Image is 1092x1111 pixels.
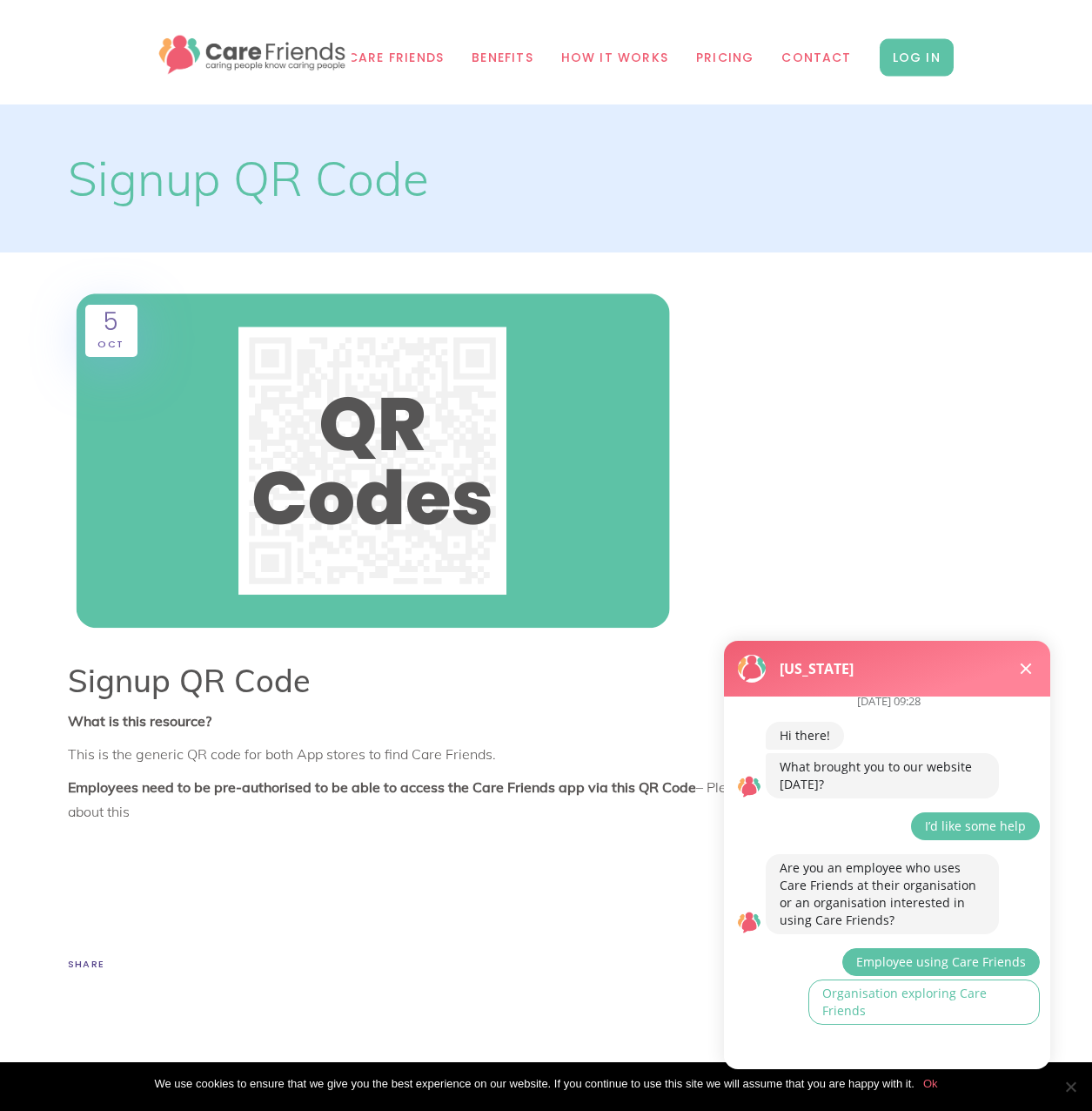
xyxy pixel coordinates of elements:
[68,712,211,730] strong: What is this resource?
[68,662,1025,700] h3: Signup QR Code
[696,48,754,68] span: Pricing
[68,775,1025,824] p: – Please speak to your Client Success Manager about this
[472,48,533,68] span: Benefits
[89,340,134,349] div: Oct
[707,616,1068,1087] iframe: Chatbot
[781,48,851,68] span: Contact
[68,957,105,971] span: Share
[546,1025,1025,1085] a: Care Friends Founder [DATE]
[1062,1078,1079,1095] span: No
[89,305,134,340] div: 5
[561,48,668,68] span: How it works
[312,48,444,68] span: Why Care Friends
[154,1075,914,1093] span: We use cookies to ensure that we give you the best experience on our website. If you continue to ...
[880,39,954,77] span: LOG IN
[68,151,1025,207] h2: Signup QR Code
[68,742,1025,766] p: This is the generic QR code for both App stores to find Care Friends.
[89,305,134,349] a: 5 Oct
[68,778,696,796] strong: Employees need to be pre-authorised to be able to access the Care Friends app via this QR Code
